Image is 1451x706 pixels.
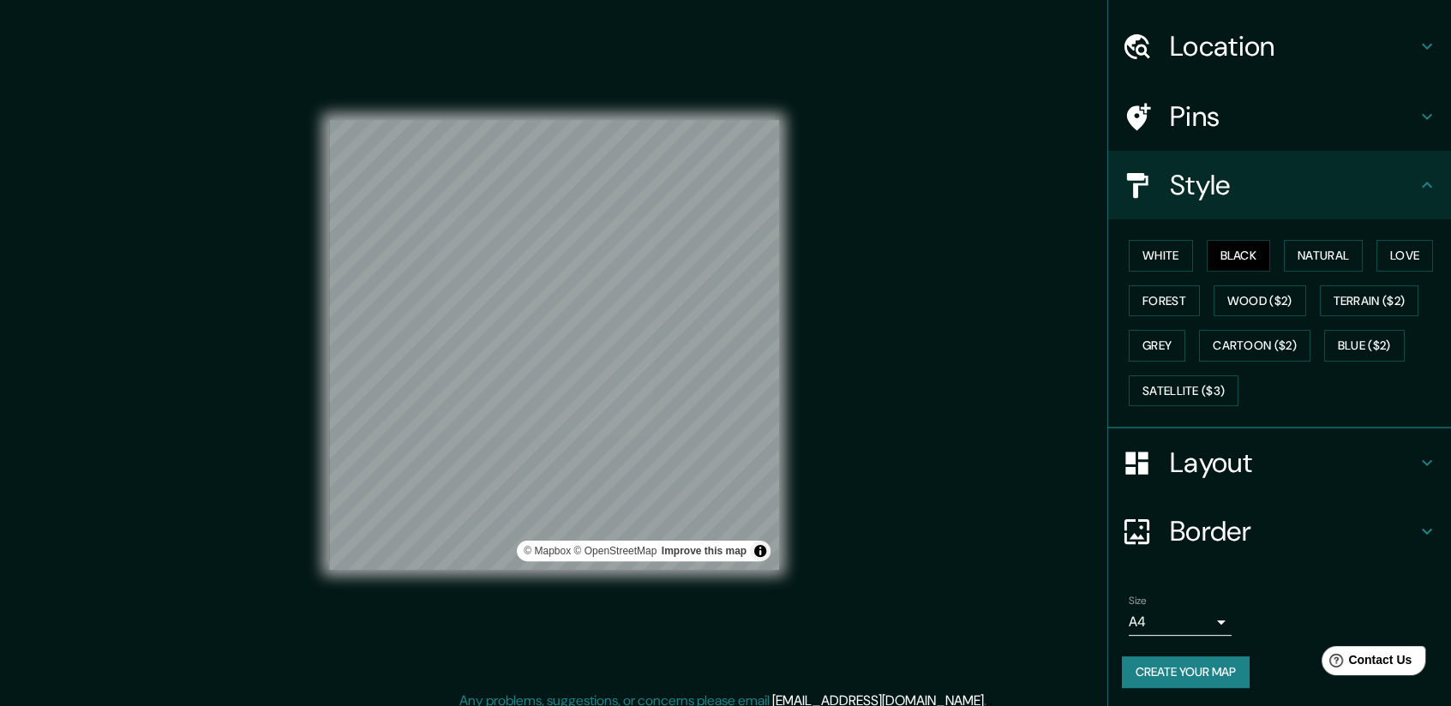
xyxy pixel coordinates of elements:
[1199,330,1310,362] button: Cartoon ($2)
[1129,285,1200,317] button: Forest
[1129,608,1232,636] div: A4
[1376,240,1433,272] button: Love
[1129,594,1147,608] label: Size
[1129,330,1185,362] button: Grey
[1170,99,1417,134] h4: Pins
[1207,240,1271,272] button: Black
[1122,656,1250,688] button: Create your map
[662,545,746,557] a: Map feedback
[329,120,779,570] canvas: Map
[1108,497,1451,565] div: Border
[1298,639,1432,687] iframe: Help widget launcher
[1170,168,1417,202] h4: Style
[1108,151,1451,219] div: Style
[1129,240,1193,272] button: White
[1108,12,1451,81] div: Location
[1170,29,1417,63] h4: Location
[1129,375,1238,407] button: Satellite ($3)
[573,545,657,557] a: OpenStreetMap
[1320,285,1419,317] button: Terrain ($2)
[1324,330,1405,362] button: Blue ($2)
[1214,285,1306,317] button: Wood ($2)
[1170,446,1417,480] h4: Layout
[750,541,770,561] button: Toggle attribution
[1170,514,1417,548] h4: Border
[1108,428,1451,497] div: Layout
[1108,82,1451,151] div: Pins
[524,545,571,557] a: Mapbox
[1284,240,1363,272] button: Natural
